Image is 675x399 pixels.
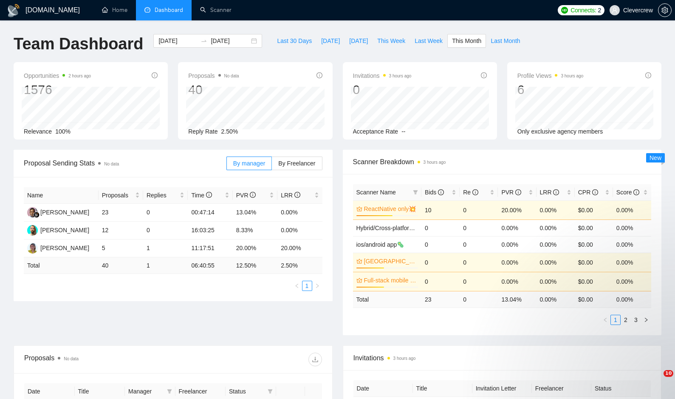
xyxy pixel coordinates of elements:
span: [DATE] [321,36,340,46]
td: 0.00% [537,272,575,291]
span: filter [167,389,172,394]
span: 2.50% [221,128,238,135]
span: Dashboard [155,6,183,14]
input: End date [211,36,249,46]
li: Previous Page [600,315,610,325]
td: 0.00% [537,236,575,253]
span: Score [616,189,639,196]
th: Replies [143,187,188,204]
time: 3 hours ago [561,74,583,78]
a: homeHome [102,6,127,14]
a: 3 [631,315,641,325]
span: info-circle [472,189,478,195]
span: info-circle [645,72,651,78]
td: 13.04 % [498,291,536,308]
span: LRR [540,189,559,196]
td: 16:03:25 [188,222,232,239]
span: [DATE] [349,36,368,46]
a: searchScanner [200,6,232,14]
td: 0.00% [613,236,651,253]
td: 0 [460,291,498,308]
li: Next Page [312,281,322,291]
span: setting [658,7,671,14]
a: ios/android app🦠 [356,241,404,248]
span: info-circle [250,192,256,198]
li: 2 [621,315,631,325]
td: 0 [421,236,460,253]
td: 1 [143,239,188,257]
span: Relevance [24,128,52,135]
span: -- [401,128,405,135]
button: This Month [447,34,486,48]
span: This Month [452,36,481,46]
img: TY [27,243,38,254]
button: download [308,353,322,366]
button: Last Month [486,34,525,48]
td: 11:17:51 [188,239,232,257]
span: No data [224,74,239,78]
th: Status [591,380,651,397]
div: 1576 [24,82,91,98]
td: 23 [99,204,143,222]
img: DK [27,225,38,236]
td: 0.00% [498,253,536,272]
div: 0 [353,82,412,98]
button: This Week [373,34,410,48]
span: info-circle [592,189,598,195]
span: info-circle [633,189,639,195]
td: 0.00% [537,253,575,272]
span: Time [191,192,212,199]
span: Only exclusive agency members [517,128,603,135]
span: info-circle [515,189,521,195]
input: Start date [158,36,197,46]
span: Scanner Breakdown [353,157,652,167]
span: info-circle [553,189,559,195]
td: 0 [460,253,498,272]
time: 2 hours ago [68,74,91,78]
span: PVR [236,192,256,199]
a: ReactNative only💥 [364,204,417,214]
a: DK[PERSON_NAME] [27,226,89,233]
td: 5 [99,239,143,257]
h1: Team Dashboard [14,34,143,54]
td: 20.00% [277,239,322,257]
button: left [292,281,302,291]
img: gigradar-bm.png [34,212,40,218]
button: right [312,281,322,291]
span: LRR [281,192,300,199]
td: 0 [460,236,498,253]
td: 0.00% [277,222,322,239]
span: No data [104,162,119,166]
span: Proposals [188,71,239,81]
span: dashboard [144,7,150,13]
li: 3 [631,315,641,325]
span: crown [356,258,362,264]
span: Acceptance Rate [353,128,398,135]
span: 100% [55,128,71,135]
span: New [650,154,661,161]
span: info-circle [316,72,322,78]
li: 1 [302,281,312,291]
span: 2 [598,6,601,15]
a: setting [658,7,672,14]
a: 1 [302,281,312,291]
img: AM [27,207,38,218]
span: Last Week [415,36,443,46]
td: 12.50 % [233,257,277,274]
time: 3 hours ago [393,356,416,361]
span: filter [413,190,418,195]
td: 0 [421,272,460,291]
span: crown [356,206,362,212]
th: Name [24,187,99,204]
span: Last Month [491,36,520,46]
time: 3 hours ago [424,160,446,165]
td: $0.00 [575,272,613,291]
td: 0.00% [498,236,536,253]
a: [GEOGRAPHIC_DATA]/[GEOGRAPHIC_DATA] [364,256,417,266]
td: 0.00% [613,200,651,219]
span: PVR [501,189,521,196]
span: to [201,37,207,44]
td: $ 0.00 [575,291,613,308]
td: 0.00% [277,204,322,222]
span: filter [411,186,420,199]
